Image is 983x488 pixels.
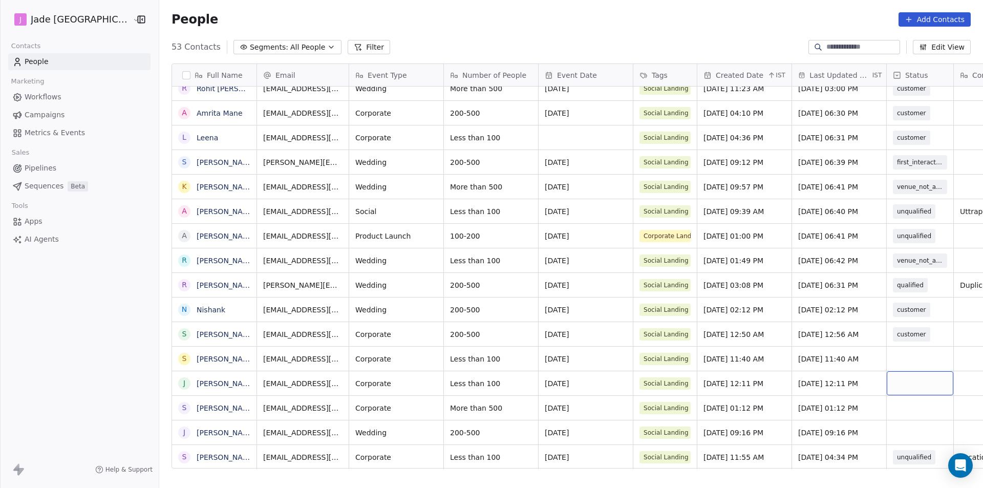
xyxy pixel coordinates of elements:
[444,64,538,86] div: Number of People
[182,452,186,462] div: S
[355,83,437,94] span: Wedding
[703,182,785,192] span: [DATE] 09:57 PM
[197,429,256,437] a: [PERSON_NAME]
[897,280,924,290] span: qualified
[872,71,882,79] span: IST
[639,156,691,168] span: Social Landing Page
[172,87,257,469] div: grid
[183,427,185,438] div: J
[182,280,187,290] div: R
[355,305,437,315] span: Wedding
[355,403,437,413] span: Corporate
[798,83,880,94] span: [DATE] 03:00 PM
[197,183,256,191] a: [PERSON_NAME]
[897,231,931,241] span: unqualified
[897,452,931,462] span: unqualified
[639,304,691,316] span: Social Landing Page
[897,329,926,340] span: customer
[639,328,691,341] span: Social Landing Page
[716,70,763,80] span: Created Date
[545,378,627,389] span: [DATE]
[263,403,343,413] span: [EMAIL_ADDRESS][DOMAIN_NAME]
[798,256,880,266] span: [DATE] 06:42 PM
[25,163,56,174] span: Pipelines
[639,279,691,291] span: Social Landing Page
[639,205,691,218] span: Social Landing Page
[450,403,532,413] span: More than 500
[25,110,65,120] span: Campaigns
[182,329,186,340] div: S
[545,452,627,462] span: [DATE]
[8,160,151,177] a: Pipelines
[182,157,186,167] div: S
[105,465,153,474] span: Help & Support
[197,84,277,93] a: Rohit [PERSON_NAME]
[776,71,785,79] span: IST
[798,108,880,118] span: [DATE] 06:30 PM
[8,231,151,248] a: AI Agents
[545,157,627,167] span: [DATE]
[8,124,151,141] a: Metrics & Events
[809,70,870,80] span: Last Updated Date
[639,82,691,95] span: Social Landing Page
[263,452,343,462] span: [EMAIL_ADDRESS][DOMAIN_NAME]
[557,70,597,80] span: Event Date
[355,280,437,290] span: Wedding
[897,83,926,94] span: customer
[355,231,437,241] span: Product Launch
[450,206,532,217] span: Less than 100
[798,231,880,241] span: [DATE] 06:41 PM
[8,178,151,195] a: SequencesBeta
[450,133,532,143] span: Less than 100
[450,256,532,266] span: Less than 100
[798,157,880,167] span: [DATE] 06:39 PM
[703,305,785,315] span: [DATE] 02:12 PM
[355,256,437,266] span: Wedding
[25,56,49,67] span: People
[639,132,691,144] span: Social Landing Page
[897,157,943,167] span: first_interaction
[897,206,931,217] span: unqualified
[172,64,257,86] div: Full Name
[31,13,130,26] span: Jade [GEOGRAPHIC_DATA]
[798,206,880,217] span: [DATE] 06:40 PM
[182,353,186,364] div: S
[197,257,256,265] a: [PERSON_NAME]
[703,280,785,290] span: [DATE] 03:08 PM
[8,89,151,105] a: Workflows
[897,305,926,315] span: customer
[355,182,437,192] span: Wedding
[182,83,187,94] div: R
[8,53,151,70] a: People
[450,428,532,438] span: 200-500
[182,206,187,217] div: A
[639,377,691,390] span: Social Landing Page
[450,157,532,167] span: 200-500
[545,305,627,315] span: [DATE]
[197,355,256,363] a: [PERSON_NAME]
[197,281,256,289] a: [PERSON_NAME]
[545,83,627,94] span: [DATE]
[182,132,186,143] div: L
[639,451,691,463] span: Social Landing Page
[25,216,42,227] span: Apps
[798,329,880,340] span: [DATE] 12:56 AM
[897,133,926,143] span: customer
[257,64,349,86] div: Email
[545,256,627,266] span: [DATE]
[703,256,785,266] span: [DATE] 01:49 PM
[197,306,225,314] a: Nishank
[25,181,63,192] span: Sequences
[19,14,22,25] span: J
[7,38,45,54] span: Contacts
[355,206,437,217] span: Social
[355,329,437,340] span: Corporate
[639,181,691,193] span: Social Landing Page
[639,254,691,267] span: Social Landing Page
[798,403,880,413] span: [DATE] 01:12 PM
[703,231,785,241] span: [DATE] 01:00 PM
[182,304,187,315] div: N
[68,181,88,192] span: Beta
[172,41,221,53] span: 53 Contacts
[7,145,34,160] span: Sales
